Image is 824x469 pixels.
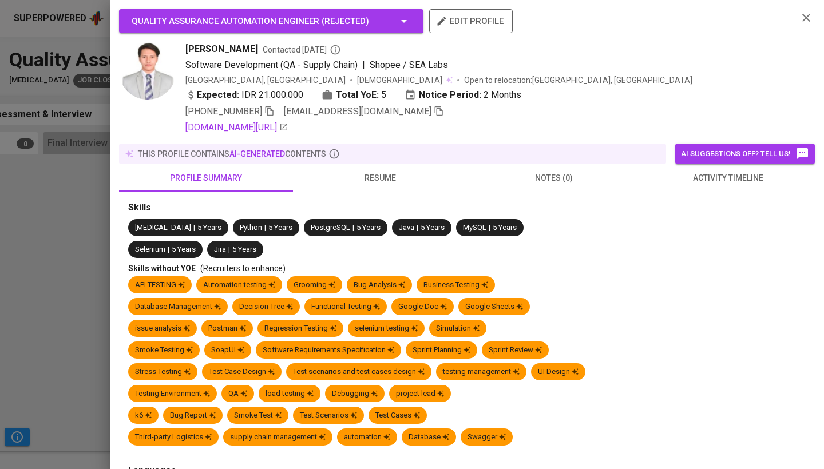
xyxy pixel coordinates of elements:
[135,223,191,232] span: [MEDICAL_DATA]
[443,367,520,377] div: testing management
[264,323,336,334] div: Regression Testing
[135,245,165,253] span: Selenium
[268,223,292,232] span: 5 Years
[381,88,386,102] span: 5
[234,410,282,421] div: Smoke Test
[128,201,806,214] div: Skills
[228,244,230,255] span: |
[429,16,513,25] a: edit profile
[208,323,246,334] div: Postman
[185,88,303,102] div: IDR 21.000.000
[413,345,470,356] div: Sprint Planning
[239,301,293,312] div: Decision Tree
[126,171,286,185] span: profile summary
[336,88,379,102] b: Total YoE:
[263,44,341,55] span: Contacted [DATE]
[468,432,506,443] div: Swagger
[209,367,275,377] div: Test Case Design
[185,121,288,134] a: [DOMAIN_NAME][URL]
[421,223,445,232] span: 5 Years
[332,388,378,399] div: Debugging
[489,345,542,356] div: Sprint Review
[229,149,285,158] span: AI-generated
[352,222,354,233] span: |
[405,88,521,102] div: 2 Months
[300,410,357,421] div: Test Scenarios
[228,388,247,399] div: QA
[135,345,193,356] div: Smoke Testing
[138,148,326,160] p: this profile contains contents
[264,222,266,233] span: |
[132,16,369,26] span: Quality Assurance Automation Engineer ( Rejected )
[135,301,221,312] div: Database Management
[675,144,815,164] button: AI suggestions off? Tell us!
[355,323,418,334] div: selenium testing
[344,432,390,443] div: automation
[172,245,196,253] span: 5 Years
[330,44,341,55] svg: By Batam recruiter
[293,367,425,377] div: Test scenarios and test cases design
[681,147,809,161] span: AI suggestions off? Tell us!
[311,223,350,232] span: PostgreSQL
[489,222,490,233] span: |
[300,171,460,185] span: resume
[240,223,262,232] span: Python
[493,223,517,232] span: 5 Years
[429,9,513,33] button: edit profile
[474,171,634,185] span: notes (0)
[311,301,380,312] div: Functional Testing
[119,9,423,33] button: Quality Assurance Automation Engineer (Rejected)
[200,264,286,273] span: (Recruiters to enhance)
[232,245,256,253] span: 5 Years
[419,88,481,102] b: Notice Period:
[185,59,358,70] span: Software Development (QA - Supply Chain)
[399,223,414,232] span: Java
[263,345,394,356] div: Software Requirements Specification
[135,410,152,421] div: k6
[135,280,185,291] div: API TESTING
[465,301,523,312] div: Google Sheets
[423,280,488,291] div: Business Testing
[135,388,210,399] div: Testing Environment
[197,223,221,232] span: 5 Years
[185,42,258,56] span: [PERSON_NAME]
[375,410,420,421] div: Test Cases
[230,432,326,443] div: supply chain management
[370,59,448,70] span: Shopee / SEA Labs
[211,345,244,356] div: SoapUI
[135,323,190,334] div: issue analysis
[417,222,418,233] span: |
[357,74,444,86] span: [DEMOGRAPHIC_DATA]
[354,280,405,291] div: Bug Analysis
[170,410,216,421] div: Bug Report
[197,88,239,102] b: Expected:
[284,106,431,117] span: [EMAIL_ADDRESS][DOMAIN_NAME]
[185,106,262,117] span: [PHONE_NUMBER]
[168,244,169,255] span: |
[409,432,449,443] div: Database
[128,264,196,273] span: Skills without YOE
[294,280,335,291] div: Grooming
[463,223,486,232] span: MySQL
[464,74,692,86] p: Open to relocation : [GEOGRAPHIC_DATA], [GEOGRAPHIC_DATA]
[135,432,212,443] div: Third-party Logistics
[135,367,191,377] div: Stress Testing
[362,58,365,72] span: |
[193,222,195,233] span: |
[266,388,314,399] div: load testing
[396,388,444,399] div: project lead
[538,367,579,377] div: UI Design
[203,280,275,291] div: Automation testing
[436,323,480,334] div: Simulation
[119,42,176,100] img: c933c2a6dbd752b2b6aa5c37ab967bd9.jpg
[648,171,808,185] span: activity timeline
[214,245,226,253] span: Jira
[356,223,381,232] span: 5 Years
[398,301,447,312] div: Google Doc
[438,14,504,29] span: edit profile
[185,74,346,86] div: [GEOGRAPHIC_DATA], [GEOGRAPHIC_DATA]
